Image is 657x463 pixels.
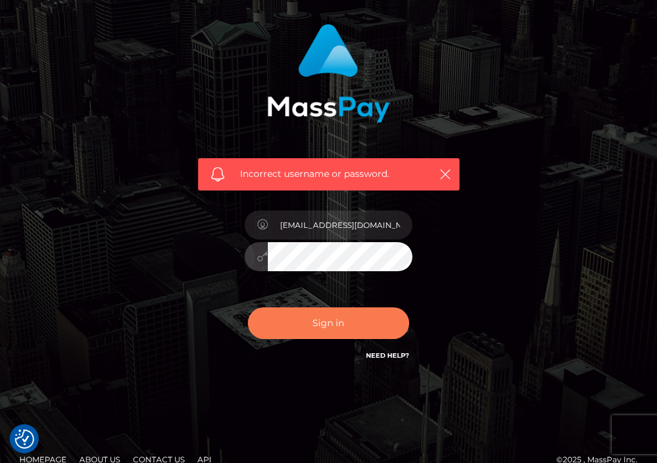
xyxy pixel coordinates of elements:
button: Consent Preferences [15,429,34,449]
a: Need Help? [366,351,409,360]
img: MassPay Login [267,24,390,123]
button: Sign in [248,307,409,339]
input: Username... [268,211,412,240]
span: Incorrect username or password. [240,167,424,181]
img: Revisit consent button [15,429,34,449]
